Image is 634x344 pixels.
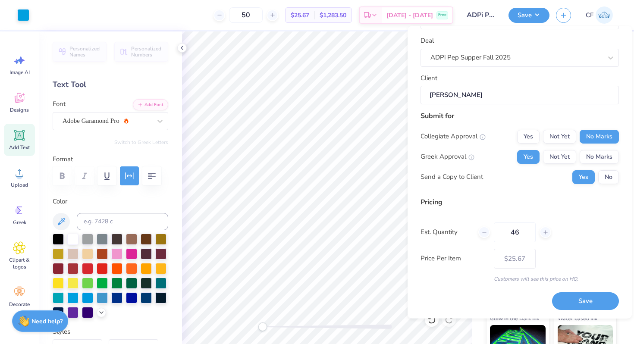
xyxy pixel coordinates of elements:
span: Personalized Names [69,46,101,58]
button: Not Yet [543,150,576,164]
div: Submit for [421,111,619,121]
button: No Marks [580,130,619,144]
span: [DATE] - [DATE] [386,11,433,20]
label: Est. Quantity [421,228,472,238]
strong: Need help? [31,317,63,325]
button: Switch to Greek Letters [114,139,168,146]
label: Color [53,197,168,206]
input: – – [494,222,536,242]
div: Send a Copy to Client [421,172,483,182]
div: Text Tool [53,79,168,91]
input: – – [229,7,263,23]
label: Price Per Item [421,254,487,264]
div: Greek Approval [421,152,474,162]
button: Personalized Names [53,42,107,62]
button: Yes [517,150,540,164]
span: Personalized Numbers [131,46,163,58]
span: Glow in the Dark Ink [490,314,539,323]
span: Designs [10,106,29,113]
button: Add Font [133,99,168,110]
span: Water based Ink [558,314,597,323]
label: Client [421,73,437,83]
span: Greek [13,219,26,226]
span: $1,283.50 [320,11,346,20]
button: No Marks [580,150,619,164]
span: CF [586,10,593,20]
span: Add Text [9,144,30,151]
input: e.g. Ethan Linker [421,86,619,105]
button: Save [552,293,619,310]
img: Cameryn Freeman [596,6,613,24]
div: Customers will see this price on HQ. [421,275,619,283]
button: Personalized Numbers [114,42,168,62]
span: Clipart & logos [5,256,34,270]
input: Untitled Design [460,6,502,24]
span: Decorate [9,301,30,308]
button: No [598,170,619,184]
span: Free [438,12,446,18]
div: Accessibility label [258,322,267,331]
button: Not Yet [543,130,576,144]
button: Yes [572,170,595,184]
a: CF [582,6,617,24]
div: Pricing [421,197,619,207]
button: Yes [517,130,540,144]
button: Save [508,8,549,23]
div: Collegiate Approval [421,132,486,142]
label: Deal [421,36,434,46]
span: $25.67 [291,11,309,20]
label: Format [53,154,168,164]
label: Font [53,99,66,109]
span: Image AI [9,69,30,76]
span: Upload [11,181,28,188]
input: e.g. 7428 c [77,213,168,230]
